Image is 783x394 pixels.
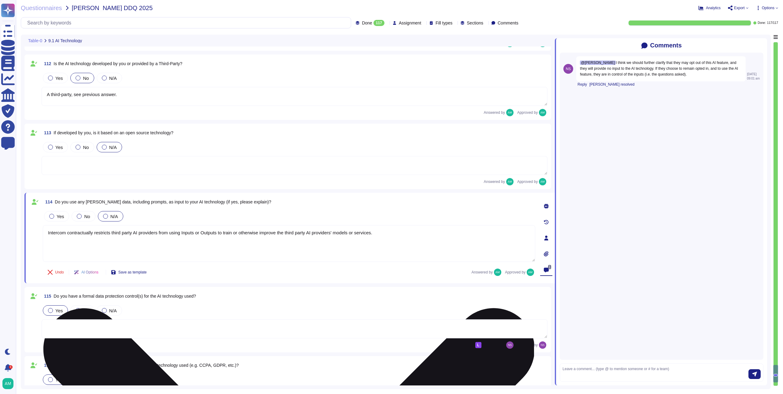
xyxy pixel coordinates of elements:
span: I think we should further clarify that they may opt out of this AI feature, and they will provide... [580,61,739,76]
span: 115 [42,294,51,298]
img: user [539,109,546,116]
span: Do you use any [PERSON_NAME] data, including prompts, as input to your AI technology (if yes, ple... [55,199,271,204]
button: Analytics [699,6,721,10]
div: L [475,342,481,348]
span: Done: [758,21,766,24]
span: 113 [42,131,51,135]
span: N/A [110,214,118,219]
span: N/A [109,76,117,81]
img: user [506,178,514,185]
span: Sections [467,21,483,25]
textarea: Intercom contractually restricts third party AI providers from using Inputs or Outputs to train o... [43,225,535,262]
span: Comments [650,42,681,49]
span: Approved by [517,111,538,114]
span: Options [762,6,774,10]
span: Questionnaires [21,5,62,11]
span: Table-0 [28,39,42,43]
div: 6 [9,365,13,369]
span: 117 / 117 [767,21,778,24]
span: [DATE] [747,73,756,76]
span: Export [734,6,745,10]
img: user [494,269,501,276]
span: Answered by [484,180,505,184]
span: Assignment [399,21,421,25]
img: user [539,341,546,349]
img: user [539,178,546,185]
span: Yes [57,214,64,219]
input: Search by keywords [24,17,351,28]
span: No [83,145,89,150]
span: Yes [55,76,63,81]
div: 117 [373,20,384,26]
span: No [84,214,90,219]
span: No [83,76,89,81]
span: N/A [109,145,117,150]
img: user [563,64,573,74]
span: Answered by [484,111,505,114]
span: 114 [43,200,52,204]
span: Is the AI technology developed by you or provided by a Third-Party? [54,61,182,66]
span: 09:01 am [747,77,760,80]
span: Yes [55,145,63,150]
img: user [506,109,514,116]
span: Comments [498,21,518,25]
span: Fill types [436,21,452,25]
span: Analytics [706,6,721,10]
textarea: A third-party, see previous answer. [42,87,547,106]
span: If developed by you, is it based on an open source technology? [54,130,173,135]
span: Approved by [517,180,538,184]
span: 1 [548,265,551,269]
img: user [506,341,514,349]
span: 112 [42,61,51,66]
span: Done [362,21,372,25]
img: user [527,269,534,276]
span: 9.1 AI Technology [48,39,82,43]
button: Reply [577,83,587,86]
button: user [1,377,18,390]
img: user [2,378,13,389]
button: [PERSON_NAME] resolved [589,83,634,86]
span: @[PERSON_NAME] [580,61,616,65]
span: [PERSON_NAME] DDQ 2025 [72,5,153,11]
span: 116 [42,363,51,367]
